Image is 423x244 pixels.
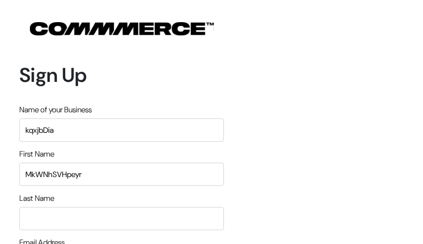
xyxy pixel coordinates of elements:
[19,193,54,204] label: Last Name
[19,148,54,160] label: First Name
[19,104,92,116] label: Name of your Business
[19,63,224,87] h1: Sign Up
[30,22,214,35] img: COMMMERCE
